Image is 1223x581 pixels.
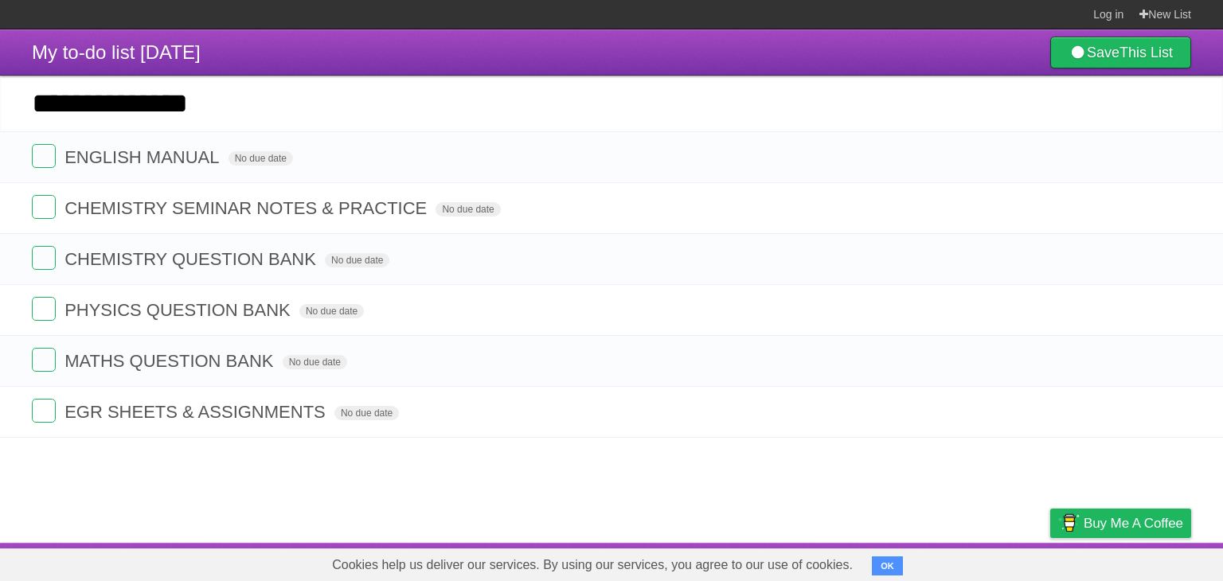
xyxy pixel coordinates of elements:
[1050,509,1191,538] a: Buy me a coffee
[64,249,320,269] span: CHEMISTRY QUESTION BANK
[64,147,223,167] span: ENGLISH MANUAL
[891,547,955,577] a: Developers
[316,549,869,581] span: Cookies help us deliver our services. By using our services, you agree to our use of cookies.
[872,556,903,575] button: OK
[64,300,295,320] span: PHYSICS QUESTION BANK
[1091,547,1191,577] a: Suggest a feature
[32,246,56,270] label: Done
[1058,509,1080,536] img: Buy me a coffee
[1050,37,1191,68] a: SaveThis List
[838,547,872,577] a: About
[436,202,500,216] span: No due date
[32,144,56,168] label: Done
[64,351,277,371] span: MATHS QUESTION BANK
[1119,45,1173,60] b: This List
[32,195,56,219] label: Done
[64,198,431,218] span: CHEMISTRY SEMINAR NOTES & PRACTICE
[283,355,347,369] span: No due date
[32,348,56,372] label: Done
[32,41,201,63] span: My to-do list [DATE]
[64,402,330,422] span: EGR SHEETS & ASSIGNMENTS
[1084,509,1183,537] span: Buy me a coffee
[334,406,399,420] span: No due date
[325,253,389,267] span: No due date
[32,399,56,423] label: Done
[229,151,293,166] span: No due date
[1030,547,1071,577] a: Privacy
[975,547,1010,577] a: Terms
[32,297,56,321] label: Done
[299,304,364,318] span: No due date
